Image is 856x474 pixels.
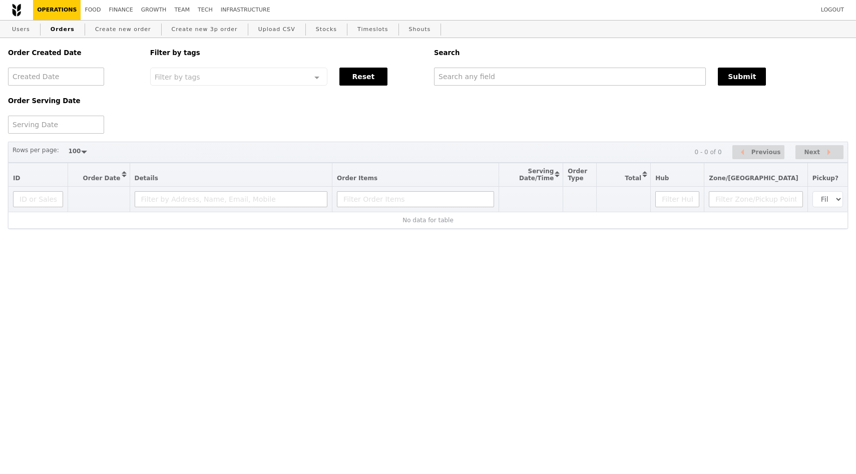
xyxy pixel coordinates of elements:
[13,145,59,155] label: Rows per page:
[155,72,200,81] span: Filter by tags
[168,21,242,39] a: Create new 3p order
[47,21,79,39] a: Orders
[812,175,838,182] span: Pickup?
[434,49,848,57] h5: Search
[709,191,803,207] input: Filter Zone/Pickup Point
[655,175,669,182] span: Hub
[337,175,377,182] span: Order Items
[91,21,155,39] a: Create new order
[13,175,20,182] span: ID
[8,21,34,39] a: Users
[13,217,843,224] div: No data for table
[8,49,138,57] h5: Order Created Date
[718,68,766,86] button: Submit
[751,146,781,158] span: Previous
[405,21,435,39] a: Shouts
[8,97,138,105] h5: Order Serving Date
[795,145,843,160] button: Next
[709,175,798,182] span: Zone/[GEOGRAPHIC_DATA]
[655,191,699,207] input: Filter Hub
[150,49,422,57] h5: Filter by tags
[12,4,21,17] img: Grain logo
[694,149,721,156] div: 0 - 0 of 0
[339,68,387,86] button: Reset
[254,21,299,39] a: Upload CSV
[732,145,784,160] button: Previous
[13,191,63,207] input: ID or Salesperson name
[8,116,104,134] input: Serving Date
[337,191,494,207] input: Filter Order Items
[135,175,158,182] span: Details
[434,68,706,86] input: Search any field
[804,146,820,158] span: Next
[312,21,341,39] a: Stocks
[353,21,392,39] a: Timeslots
[8,68,104,86] input: Created Date
[135,191,328,207] input: Filter by Address, Name, Email, Mobile
[568,168,587,182] span: Order Type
